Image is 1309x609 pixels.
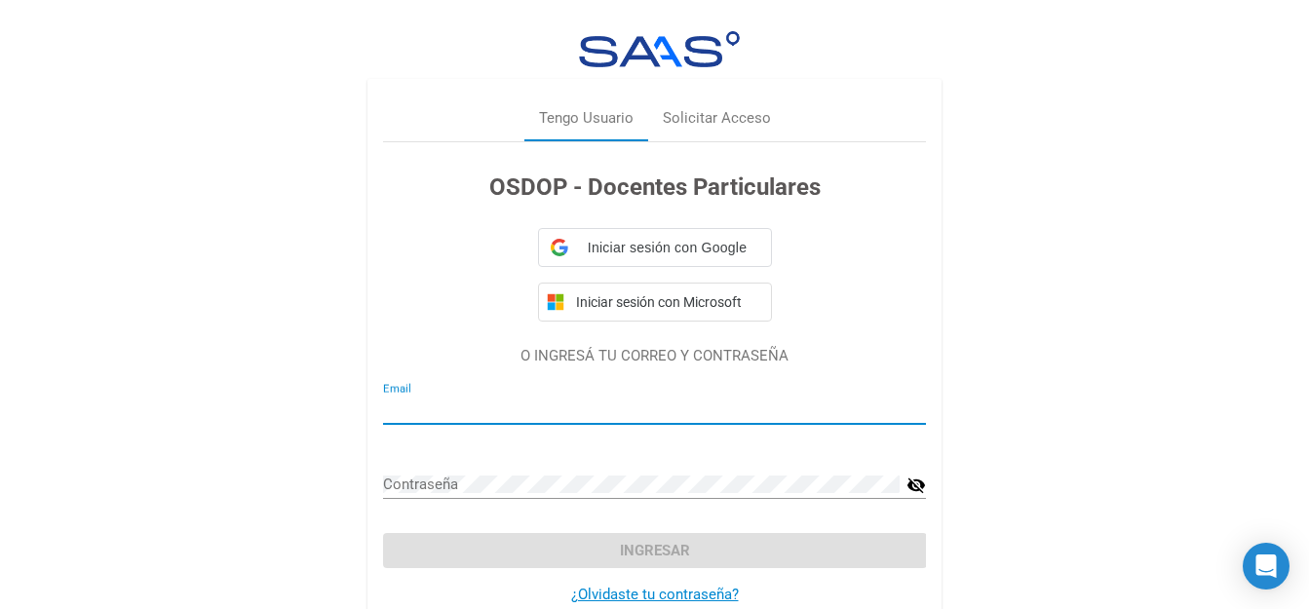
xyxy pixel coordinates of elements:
div: Open Intercom Messenger [1243,543,1290,590]
a: ¿Olvidaste tu contraseña? [571,586,739,603]
span: Ingresar [620,542,690,559]
mat-icon: visibility_off [906,474,926,497]
div: Solicitar Acceso [663,107,771,130]
button: Ingresar [383,533,926,568]
p: O INGRESÁ TU CORREO Y CONTRASEÑA [383,345,926,367]
button: Iniciar sesión con Microsoft [538,283,772,322]
div: Tengo Usuario [539,107,634,130]
span: Iniciar sesión con Google [576,238,759,258]
div: Iniciar sesión con Google [538,228,772,267]
span: Iniciar sesión con Microsoft [572,294,763,310]
h3: OSDOP - Docentes Particulares [383,170,926,205]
